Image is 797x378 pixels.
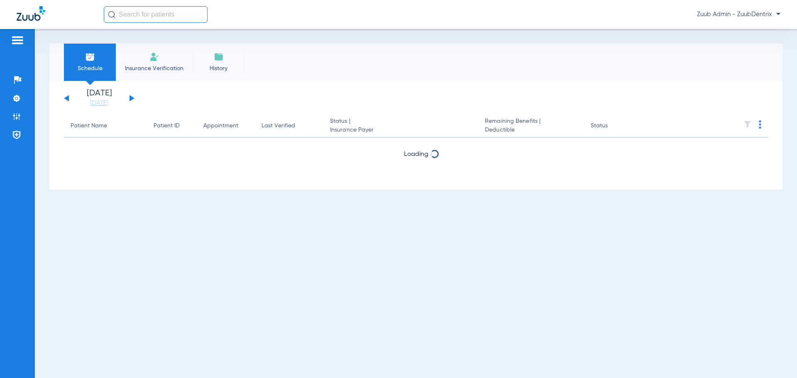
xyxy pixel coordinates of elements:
[584,115,640,138] th: Status
[404,151,428,158] span: Loading
[203,122,248,130] div: Appointment
[478,115,584,138] th: Remaining Benefits |
[11,35,24,45] img: hamburger-icon
[108,11,115,18] img: Search Icon
[104,6,208,23] input: Search for patients
[154,122,190,130] div: Patient ID
[262,122,317,130] div: Last Verified
[199,64,238,73] span: History
[330,126,472,134] span: Insurance Payer
[70,64,110,73] span: Schedule
[85,52,95,62] img: Schedule
[485,126,577,134] span: Deductible
[71,122,140,130] div: Patient Name
[74,89,124,107] li: [DATE]
[149,52,159,62] img: Manual Insurance Verification
[74,99,124,107] a: [DATE]
[323,115,478,138] th: Status |
[17,6,45,21] img: Zuub Logo
[154,122,180,130] div: Patient ID
[203,122,238,130] div: Appointment
[122,64,186,73] span: Insurance Verification
[71,122,107,130] div: Patient Name
[759,120,761,129] img: group-dot-blue.svg
[214,52,224,62] img: History
[743,120,752,129] img: filter.svg
[262,122,295,130] div: Last Verified
[697,10,780,19] span: Zuub Admin - ZuubDentrix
